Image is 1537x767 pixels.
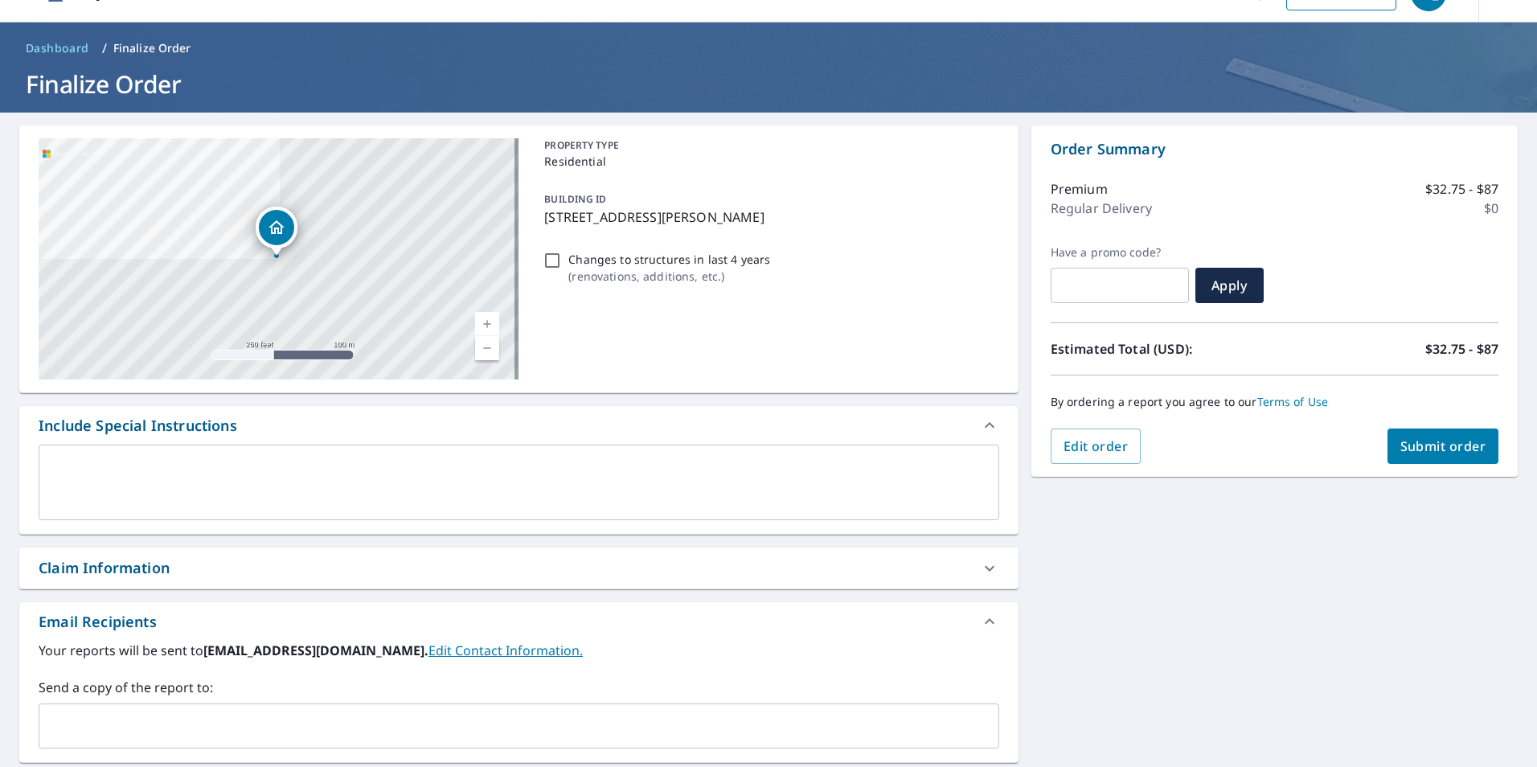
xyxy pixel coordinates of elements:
button: Submit order [1387,429,1499,464]
label: Have a promo code? [1051,245,1189,260]
div: Claim Information [19,548,1019,589]
h1: Finalize Order [19,68,1518,100]
div: Claim Information [39,557,170,579]
button: Edit order [1051,429,1141,464]
p: Residential [544,153,992,170]
div: Email Recipients [39,611,157,633]
b: [EMAIL_ADDRESS][DOMAIN_NAME]. [203,642,428,659]
p: ( renovations, additions, etc. ) [568,268,770,285]
a: Dashboard [19,35,96,61]
span: Edit order [1064,437,1129,455]
div: Include Special Instructions [39,415,237,437]
p: Changes to structures in last 4 years [568,251,770,268]
button: Apply [1195,268,1264,303]
label: Your reports will be sent to [39,641,999,660]
p: Premium [1051,179,1108,199]
div: Include Special Instructions [19,406,1019,445]
p: By ordering a report you agree to our [1051,395,1498,409]
p: Estimated Total (USD): [1051,339,1275,359]
li: / [102,39,107,58]
a: Terms of Use [1257,394,1329,409]
p: BUILDING ID [544,192,606,206]
p: PROPERTY TYPE [544,138,992,153]
p: [STREET_ADDRESS][PERSON_NAME] [544,207,992,227]
span: Apply [1208,277,1251,294]
label: Send a copy of the report to: [39,678,999,697]
a: Current Level 17, Zoom Out [475,336,499,360]
p: $32.75 - $87 [1425,179,1498,199]
span: Submit order [1400,437,1486,455]
p: $0 [1484,199,1498,218]
a: Current Level 17, Zoom In [475,312,499,336]
p: Finalize Order [113,40,191,56]
nav: breadcrumb [19,35,1518,61]
span: Dashboard [26,40,89,56]
p: Order Summary [1051,138,1498,160]
div: Dropped pin, building 1, Residential property, 1608 Alexander Dr Waxahachie, TX 75165 [256,207,297,256]
p: $32.75 - $87 [1425,339,1498,359]
div: Email Recipients [19,602,1019,641]
p: Regular Delivery [1051,199,1152,218]
a: EditContactInfo [428,642,583,659]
